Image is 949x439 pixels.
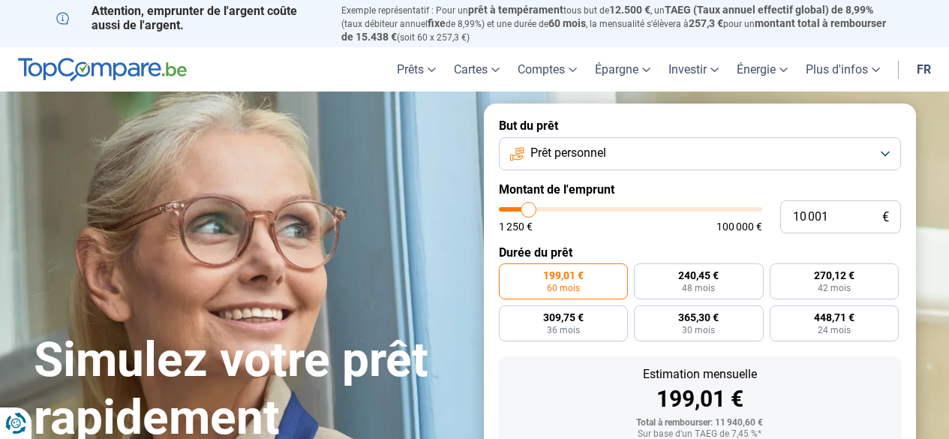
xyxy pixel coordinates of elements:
[547,284,580,293] span: 60 mois
[428,17,446,29] span: fixe
[678,270,719,281] span: 240,45 €
[908,47,940,92] a: fr
[659,47,728,92] a: Investir
[814,270,854,281] span: 270,12 €
[56,4,323,32] p: Attention, emprunter de l'argent coûte aussi de l'argent.
[499,119,901,133] label: But du prêt
[511,388,889,410] div: 199,01 €
[530,145,606,161] span: Prêt personnel
[665,4,873,16] span: TAEG (Taux annuel effectif global) de 8,99%
[678,312,719,323] span: 365,30 €
[586,47,659,92] a: Épargne
[388,47,445,92] a: Prêts
[499,245,901,260] label: Durée du prêt
[511,368,889,380] div: Estimation mensuelle
[797,47,889,92] a: Plus d'infos
[547,326,580,335] span: 36 mois
[341,17,886,43] span: montant total à rembourser de 15.438 €
[499,221,533,232] span: 1 250 €
[682,284,715,293] span: 48 mois
[509,47,586,92] a: Comptes
[543,270,584,281] span: 199,01 €
[818,326,851,335] span: 24 mois
[445,47,509,92] a: Cartes
[682,326,715,335] span: 30 mois
[18,58,187,82] img: TopCompare
[511,418,889,428] div: Total à rembourser: 11 940,60 €
[814,312,854,323] span: 448,71 €
[818,284,851,293] span: 42 mois
[499,137,901,170] button: Prêt personnel
[882,211,889,224] span: €
[543,312,584,323] span: 309,75 €
[609,4,650,16] span: 12.500 €
[728,47,797,92] a: Énergie
[689,17,723,29] span: 257,3 €
[499,182,901,197] label: Montant de l'emprunt
[548,17,586,29] span: 60 mois
[716,221,762,232] span: 100 000 €
[468,4,563,16] span: prêt à tempérament
[341,4,893,44] p: Exemple représentatif : Pour un tous but de , un (taux débiteur annuel de 8,99%) et une durée de ...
